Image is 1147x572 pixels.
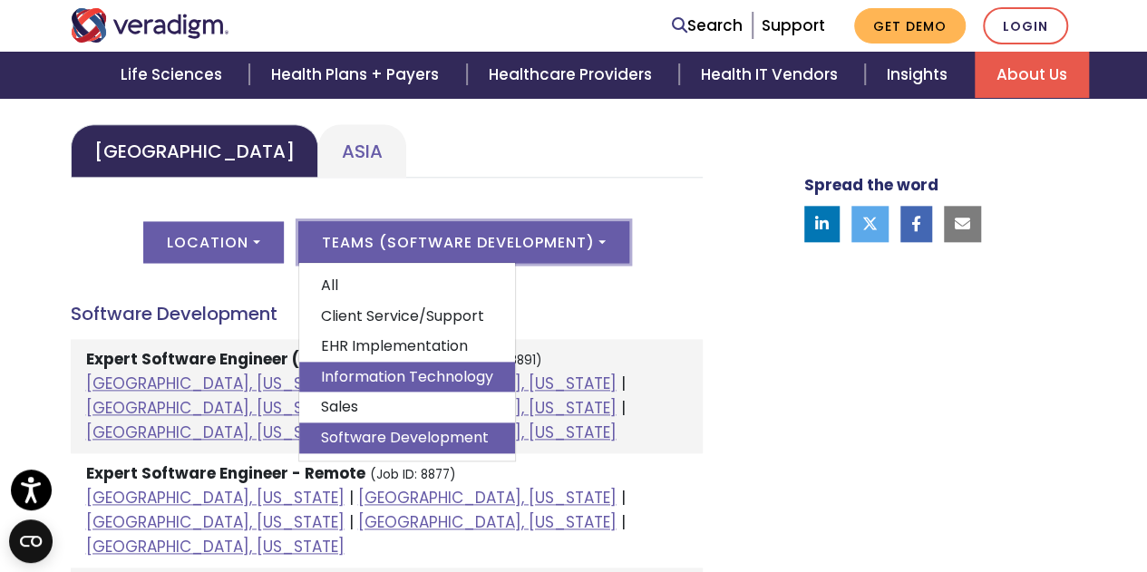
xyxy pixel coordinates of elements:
[467,52,679,98] a: Healthcare Providers
[983,7,1068,44] a: Login
[9,519,53,563] button: Open CMP widget
[358,511,617,533] a: [GEOGRAPHIC_DATA], [US_STATE]
[143,221,283,263] button: Location
[349,487,354,509] span: |
[621,373,626,394] span: |
[370,466,456,483] small: (Job ID: 8877)
[349,511,354,533] span: |
[86,397,345,419] a: [GEOGRAPHIC_DATA], [US_STATE]
[86,422,345,443] a: [GEOGRAPHIC_DATA], [US_STATE]
[621,487,626,509] span: |
[86,348,454,370] strong: Expert Software Engineer (Backend) - Remote
[358,487,617,509] a: [GEOGRAPHIC_DATA], [US_STATE]
[854,8,966,44] a: Get Demo
[672,14,743,38] a: Search
[71,303,703,325] h4: Software Development
[86,487,345,509] a: [GEOGRAPHIC_DATA], [US_STATE]
[71,8,229,43] img: Veradigm logo
[299,270,515,301] a: All
[318,124,406,178] a: Asia
[298,221,629,263] button: Teams (Software Development)
[86,462,365,484] strong: Expert Software Engineer - Remote
[299,422,515,453] a: Software Development
[679,52,865,98] a: Health IT Vendors
[299,301,515,332] a: Client Service/Support
[804,174,938,196] strong: Spread the word
[299,362,515,393] a: Information Technology
[621,511,626,533] span: |
[86,511,345,533] a: [GEOGRAPHIC_DATA], [US_STATE]
[249,52,466,98] a: Health Plans + Payers
[299,331,515,362] a: EHR Implementation
[621,397,626,419] span: |
[86,373,345,394] a: [GEOGRAPHIC_DATA], [US_STATE]
[299,392,515,422] a: Sales
[975,52,1089,98] a: About Us
[99,52,249,98] a: Life Sciences
[71,124,318,178] a: [GEOGRAPHIC_DATA]
[762,15,825,36] a: Support
[865,52,975,98] a: Insights
[86,536,345,557] a: [GEOGRAPHIC_DATA], [US_STATE]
